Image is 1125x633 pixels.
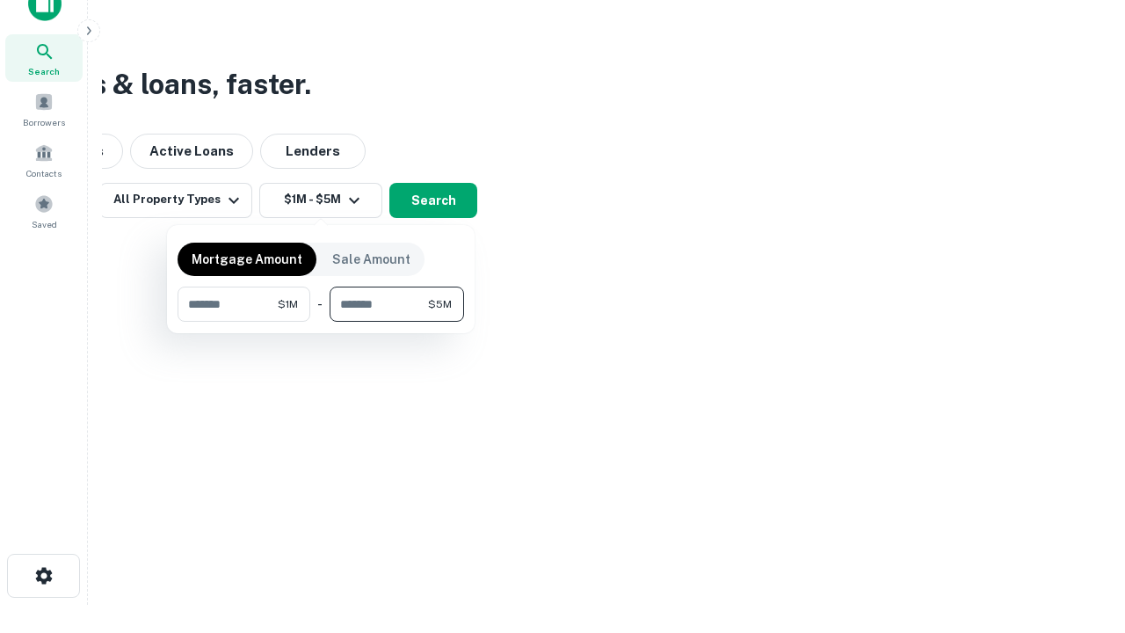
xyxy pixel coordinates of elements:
[428,296,452,312] span: $5M
[332,250,410,269] p: Sale Amount
[317,287,323,322] div: -
[1037,492,1125,577] iframe: Chat Widget
[278,296,298,312] span: $1M
[192,250,302,269] p: Mortgage Amount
